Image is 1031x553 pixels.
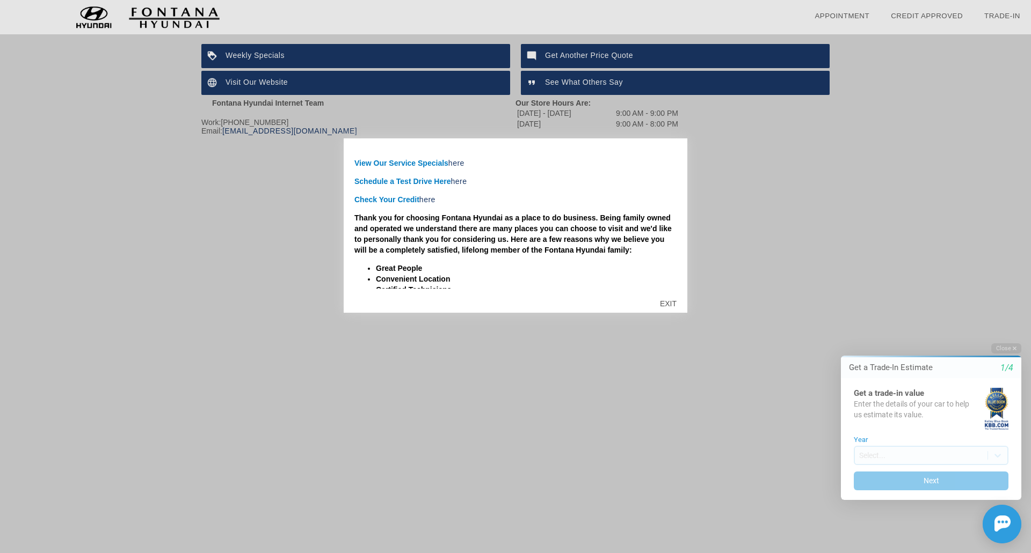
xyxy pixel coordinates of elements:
[649,287,687,320] div: EXIT
[376,263,677,274] li: Great People
[354,213,672,254] strong: Thank you for choosing Fontana Hyundai as a place to do business. Being family owned and operated...
[354,177,467,186] font: Schedule a Test Drive Here
[984,12,1020,20] a: Trade-In
[419,195,435,204] a: here
[354,159,464,167] font: View Our Service Specials
[448,159,464,167] a: here
[891,12,963,20] a: Credit Approved
[451,177,467,186] a: here
[376,274,677,284] li: Convenient Location
[354,195,435,204] font: Check Your Credit
[376,284,677,295] li: Certified Technicians
[815,12,869,20] a: Appointment
[818,334,1031,553] iframe: Chat Assistance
